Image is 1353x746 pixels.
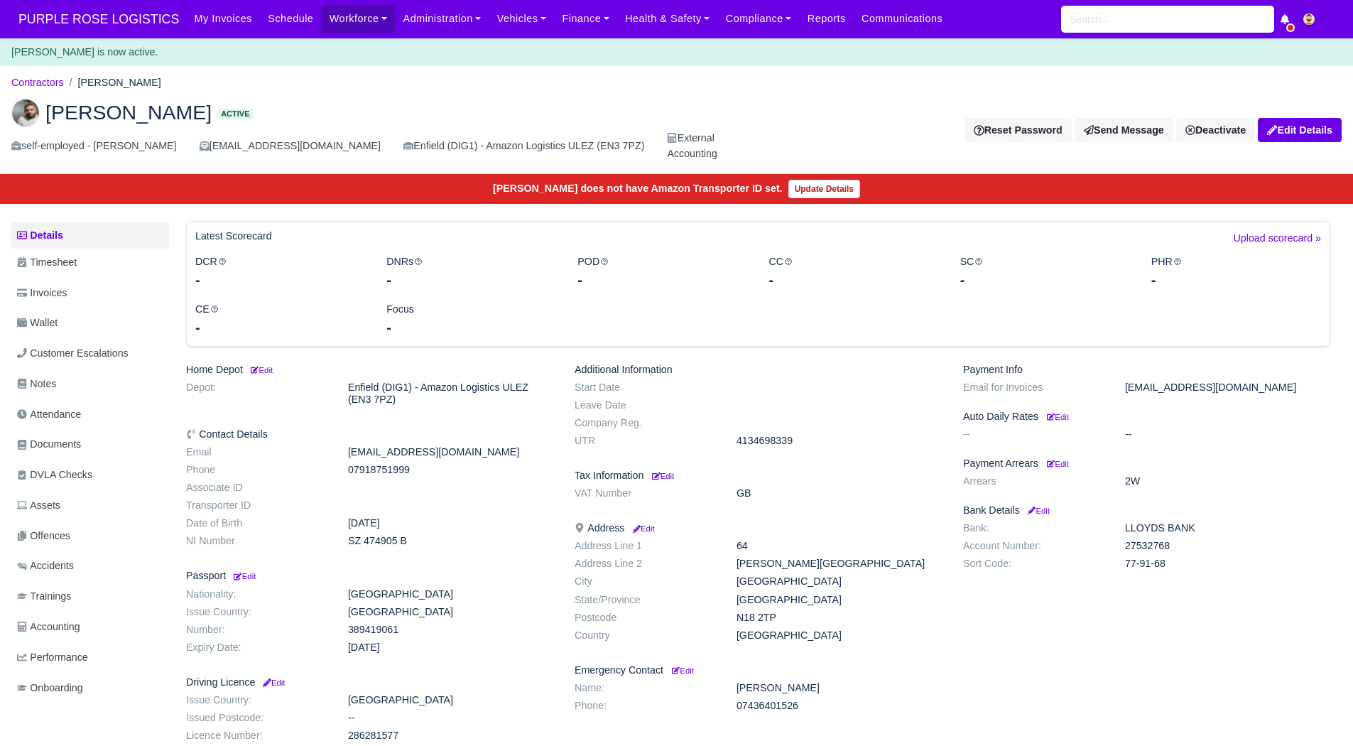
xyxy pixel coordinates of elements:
dd: [EMAIL_ADDRESS][DOMAIN_NAME] [1114,382,1341,394]
input: Search... [1061,6,1274,33]
dd: [GEOGRAPHIC_DATA] [726,629,952,642]
span: Offences [17,528,70,544]
dd: 77-91-68 [1114,558,1341,570]
span: DVLA Checks [17,467,92,483]
dd: 07436401526 [726,700,952,712]
a: Attendance [11,401,169,428]
dd: 27532768 [1114,540,1341,552]
a: Reports [800,5,854,33]
dt: Phone: [564,700,726,712]
dt: Issued Postcode: [175,712,337,724]
dt: VAT Number [564,487,726,499]
dd: 286281577 [337,730,564,742]
a: Send Message [1075,118,1173,142]
a: Edit [261,676,285,688]
a: Workforce [322,5,396,33]
small: Edit [232,572,256,580]
dd: [PERSON_NAME] [726,682,952,694]
dt: Email [175,446,337,458]
dd: LLOYDS BANK [1114,522,1341,534]
a: Edit [1026,504,1050,516]
span: Notes [17,376,56,392]
button: Reset Password [965,118,1071,142]
a: Performance [11,644,169,671]
div: Focus [376,301,567,337]
div: - [577,270,747,290]
span: Customer Escalations [17,345,129,362]
dt: Number: [175,624,337,636]
div: - [1151,270,1321,290]
h6: Bank Details [963,504,1330,517]
a: Notes [11,370,169,398]
small: Edit [261,679,285,687]
dt: Licence Number: [175,730,337,742]
h6: Payment Info [963,364,1330,376]
dd: -- [1114,428,1341,440]
h6: Driving Licence [186,676,553,688]
dt: Associate ID [175,482,337,494]
dt: Address Line 2 [564,558,726,570]
dd: [DATE] [337,642,564,654]
dd: [PERSON_NAME][GEOGRAPHIC_DATA] [726,558,952,570]
dt: Arrears [952,475,1114,487]
a: DVLA Checks [11,461,169,489]
span: Invoices [17,285,67,301]
dd: 64 [726,540,952,552]
dt: Sort Code: [952,558,1114,570]
a: Edit Details [1258,118,1342,142]
dd: GB [726,487,952,499]
div: External Accounting [667,130,717,163]
a: Finance [554,5,617,33]
div: Deactivate [1176,118,1255,142]
span: Accidents [17,558,74,574]
a: Administration [395,5,489,33]
dt: Address Line 1 [564,540,726,552]
h6: Payment Arrears [963,458,1330,470]
dt: Transporter ID [175,499,337,512]
div: - [960,270,1130,290]
dd: -- [337,712,564,724]
a: Documents [11,431,169,458]
dt: Name: [564,682,726,694]
a: Invoices [11,279,169,307]
span: Onboarding [17,680,83,696]
a: Upload scorecard » [1234,230,1321,254]
small: Edit [249,366,273,374]
a: Wallet [11,309,169,337]
a: Trainings [11,583,169,610]
a: Compliance [718,5,800,33]
dd: [GEOGRAPHIC_DATA] [337,606,564,618]
dd: [GEOGRAPHIC_DATA] [726,594,952,606]
div: DNRs [376,254,567,290]
a: Accounting [11,613,169,641]
dd: N18 2TP [726,612,952,624]
dd: Enfield (DIG1) - Amazon Logistics ULEZ (EN3 7PZ) [337,382,564,406]
a: Contractors [11,77,64,88]
dd: [GEOGRAPHIC_DATA] [726,575,952,588]
dt: Start Date [564,382,726,394]
dt: -- [952,428,1114,440]
div: [EMAIL_ADDRESS][DOMAIN_NAME] [200,138,381,154]
div: PHR [1141,254,1332,290]
span: Attendance [17,406,81,423]
dt: Nationality: [175,588,337,600]
span: Active [217,109,253,119]
div: - [386,270,556,290]
dd: 07918751999 [337,464,564,476]
a: Timesheet [11,249,169,276]
dt: Account Number: [952,540,1114,552]
a: Communications [854,5,951,33]
dd: [EMAIL_ADDRESS][DOMAIN_NAME] [337,446,564,458]
a: Accidents [11,552,169,580]
div: self-employed - [PERSON_NAME] [11,138,177,154]
small: Edit [1047,413,1069,421]
div: POD [567,254,758,290]
a: Edit [232,570,256,581]
dt: City [564,575,726,588]
div: - [195,270,365,290]
a: Edit [249,364,273,375]
a: Details [11,222,169,249]
dd: SZ 474905 B [337,535,564,547]
small: Edit [672,666,694,675]
div: CE [185,301,376,337]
